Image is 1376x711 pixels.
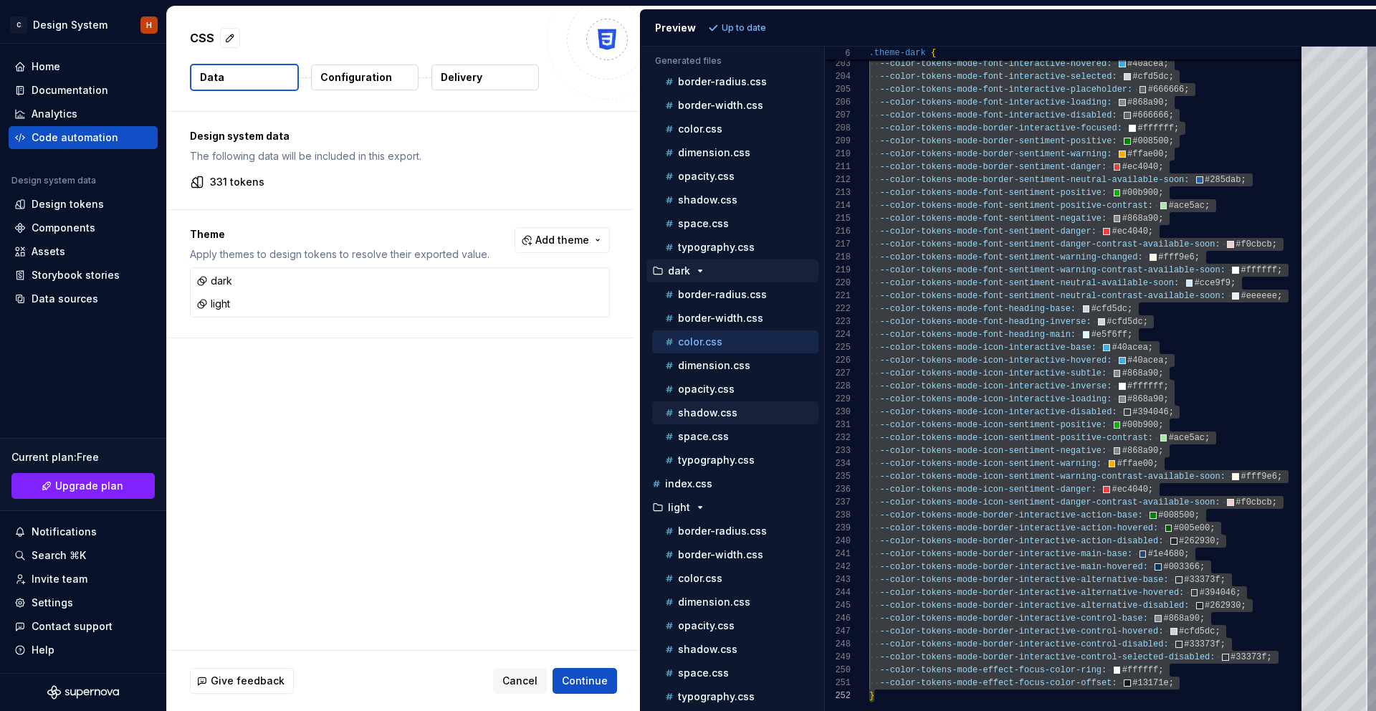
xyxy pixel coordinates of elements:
[825,148,851,161] div: 210
[825,406,851,419] div: 230
[825,315,851,328] div: 223
[646,500,818,515] button: light
[652,689,818,705] button: typography.css
[1236,239,1271,249] span: #f0cbcb
[825,560,851,573] div: 242
[1236,497,1271,507] span: #f0cbcb
[1199,562,1204,572] span: ;
[1173,123,1178,133] span: ;
[879,278,1137,288] span: --color-tokens-mode-font-sentiment-neutral-availab
[1184,85,1189,95] span: ;
[678,407,737,419] p: shadow.css
[1241,472,1276,482] span: #fff9e6
[825,47,851,60] span: 6
[32,107,77,121] div: Analytics
[652,665,818,681] button: space.css
[931,48,936,58] span: {
[678,289,767,300] p: border-radius.css
[47,685,119,700] svg: Supernova Logo
[32,59,60,74] div: Home
[825,83,851,96] div: 205
[825,573,851,586] div: 243
[1137,175,1189,185] span: able-soon:
[1137,291,1225,301] span: t-available-soon:
[678,360,750,371] p: dimension.css
[1163,59,1168,69] span: ;
[1163,355,1168,366] span: ;
[33,18,107,32] div: Design System
[879,136,1117,146] span: --color-tokens-mode-border-sentiment-positive:
[9,544,158,567] button: Search ⌘K
[825,419,851,431] div: 231
[9,193,158,216] a: Design tokens
[678,76,767,87] p: border-radius.css
[825,431,851,444] div: 232
[190,149,610,163] p: The following data will be included in this export.
[1091,304,1127,314] span: #cfd5dc
[879,562,1137,572] span: --color-tokens-mode-border-interactive-main-hovere
[665,478,712,490] p: index.css
[825,393,851,406] div: 229
[1163,394,1168,404] span: ;
[11,473,155,499] a: Upgrade plan
[678,123,722,135] p: color.css
[879,433,1137,443] span: --color-tokens-mode-icon-sentiment-positive-contra
[655,21,696,35] div: Preview
[655,55,810,67] p: Generated files
[879,291,1137,301] span: --color-tokens-mode-font-sentiment-neutral-contras
[1117,459,1152,469] span: #ffae00
[32,619,113,634] div: Contact support
[879,149,1112,159] span: --color-tokens-mode-border-sentiment-warning:
[879,510,1137,520] span: --color-tokens-mode-border-interactive-action-base
[1163,381,1168,391] span: ;
[1127,381,1163,391] span: #ffffff
[32,130,118,145] div: Code automation
[879,407,1117,417] span: --color-tokens-mode-icon-interactive-disabled:
[211,674,285,688] span: Give feedback
[190,227,489,242] p: Theme
[1147,85,1183,95] span: #666666
[652,405,818,421] button: shadow.css
[825,251,851,264] div: 218
[1137,562,1147,572] span: d:
[1127,149,1163,159] span: #ffae00
[32,268,120,282] div: Storybook stories
[3,9,163,40] button: CDesign SystemH
[825,483,851,496] div: 236
[825,522,851,535] div: 239
[1158,510,1194,520] span: #008500
[9,639,158,662] button: Help
[1127,304,1132,314] span: ;
[1142,317,1147,327] span: ;
[1168,136,1173,146] span: ;
[825,96,851,109] div: 206
[652,310,818,326] button: border-width.css
[652,192,818,208] button: shadow.css
[1158,188,1163,198] span: ;
[1147,485,1152,495] span: ;
[678,383,735,395] p: opacity.css
[652,168,818,184] button: opacity.css
[652,216,818,232] button: space.css
[1147,226,1152,237] span: ;
[1168,433,1204,443] span: #ace5ac
[652,97,818,113] button: border-width.css
[678,667,729,679] p: space.css
[879,175,1137,185] span: --color-tokens-mode-border-sentiment-neutral-avail
[879,536,1137,546] span: --color-tokens-mode-border-interactive-action-disa
[678,336,722,348] p: color.css
[9,287,158,310] a: Data sources
[825,380,851,393] div: 228
[431,65,539,90] button: Delivery
[825,341,851,354] div: 225
[190,64,299,91] button: Data
[515,227,610,253] button: Add theme
[678,218,729,229] p: space.css
[678,431,729,442] p: space.css
[879,226,1096,237] span: --color-tokens-mode-font-sentiment-danger:
[32,525,97,539] div: Notifications
[1205,433,1210,443] span: ;
[652,452,818,468] button: typography.css
[1122,214,1157,224] span: #868a90
[825,470,851,483] div: 235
